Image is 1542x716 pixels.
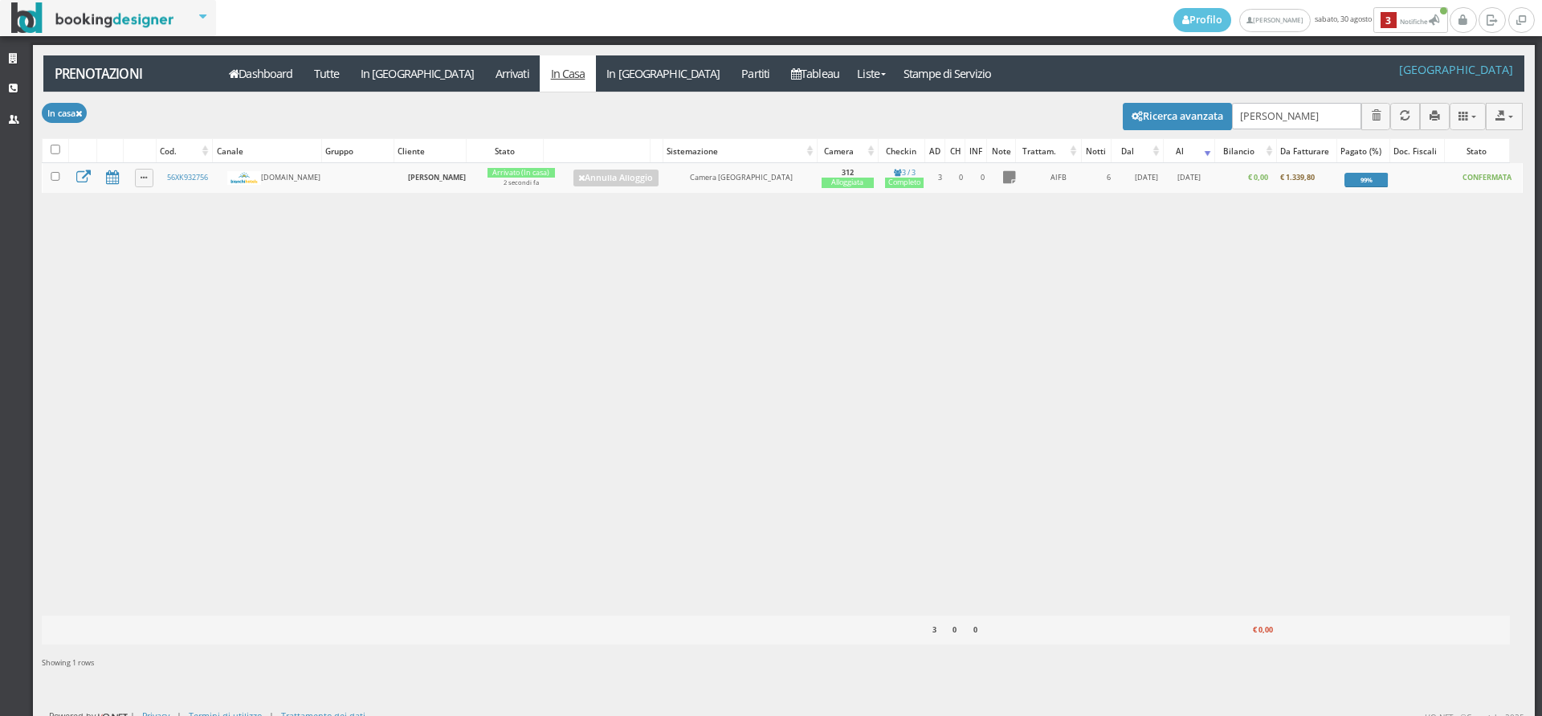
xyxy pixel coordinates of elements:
[213,140,320,162] div: Canale
[504,178,539,186] small: 2 secondi fa
[1390,140,1444,162] div: Doc. Fiscali
[487,168,555,178] div: Arrivato (In casa)
[932,624,936,635] b: 3
[467,140,544,162] div: Stato
[965,140,986,162] div: INF
[1486,103,1523,129] button: Export
[11,2,174,34] img: BookingDesigner.com
[394,140,466,162] div: Cliente
[684,163,815,193] td: Camera [GEOGRAPHIC_DATA]
[1337,140,1389,162] div: Pagato (%)
[1112,140,1163,162] div: Dal
[1124,163,1169,193] td: [DATE]
[304,55,350,92] a: Tutte
[1215,140,1275,162] div: Bilancio
[781,55,851,92] a: Tableau
[1169,163,1209,193] td: [DATE]
[1381,12,1397,29] b: 3
[218,55,304,92] a: Dashboard
[1173,7,1450,33] span: sabato, 30 agosto
[1239,9,1311,32] a: [PERSON_NAME]
[971,163,994,193] td: 0
[987,140,1015,162] div: Note
[850,55,892,92] a: Liste
[1173,8,1231,32] a: Profilo
[945,140,965,162] div: CH
[42,103,87,123] button: In casa
[157,140,213,162] div: Cod.
[1025,163,1093,193] td: AIFB
[222,163,330,193] td: [DOMAIN_NAME]
[1248,172,1268,182] b: € 0,00
[227,171,261,184] img: bianchihotels.svg
[1373,7,1448,33] button: 3Notifiche
[540,55,596,92] a: In Casa
[1445,140,1509,162] div: Stato
[879,140,925,162] div: Checkin
[663,140,818,162] div: Sistemazione
[1280,172,1315,182] b: € 1.339,80
[951,163,971,193] td: 0
[953,624,957,635] b: 0
[1277,140,1337,162] div: Da Fatturare
[42,657,94,668] span: Showing 1 rows
[893,55,1002,92] a: Stampe di Servizio
[822,178,874,188] div: Alloggiata
[43,55,210,92] a: Prenotazioni
[408,172,466,182] b: [PERSON_NAME]
[885,178,924,188] div: Completo
[1232,103,1361,129] input: Cerca
[731,55,781,92] a: Partiti
[1462,172,1511,182] b: CONFERMATA
[842,167,854,178] b: 312
[1399,63,1513,76] h4: [GEOGRAPHIC_DATA]
[885,167,924,189] a: 3 / 3Completo
[484,55,540,92] a: Arrivati
[573,170,659,187] a: Annulla Alloggio
[925,140,944,162] div: AD
[1082,140,1111,162] div: Notti
[929,163,951,193] td: 3
[1214,620,1276,640] div: € 0,00
[1123,103,1232,130] button: Ricerca avanzata
[818,140,877,162] div: Camera
[973,624,977,635] b: 0
[596,55,731,92] a: In [GEOGRAPHIC_DATA]
[167,172,208,182] a: 56XK932756
[1344,173,1388,187] div: 99%
[1164,140,1215,162] div: Al
[322,140,394,162] div: Gruppo
[1016,140,1080,162] div: Trattam.
[1390,103,1420,129] button: Aggiorna
[349,55,484,92] a: In [GEOGRAPHIC_DATA]
[1093,163,1124,193] td: 6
